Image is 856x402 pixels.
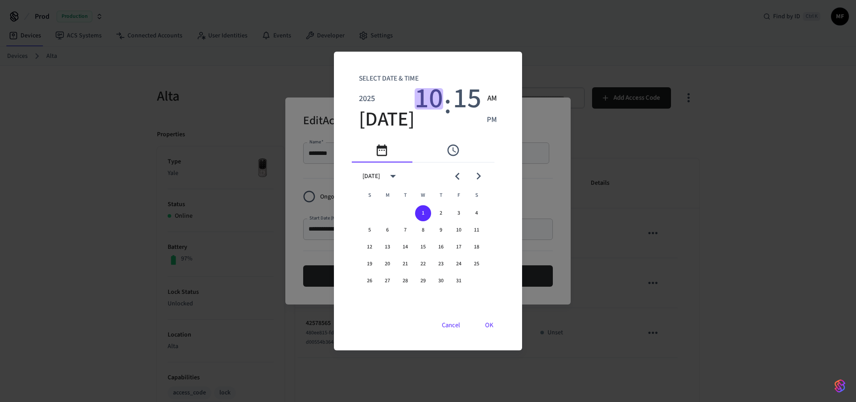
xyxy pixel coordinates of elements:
[359,108,415,132] span: [DATE]
[469,187,485,204] span: Saturday
[397,273,413,289] button: 28
[474,315,504,336] button: OK
[487,93,497,105] span: AM
[835,379,845,393] img: SeamLogoGradient.69752ec5.svg
[362,256,378,272] button: 19
[415,88,443,110] button: 10
[453,88,481,110] button: 15
[468,166,489,187] button: Next month
[433,239,449,255] button: 16
[453,82,481,115] span: 15
[359,93,375,105] span: 2025
[359,110,415,131] button: [DATE]
[433,256,449,272] button: 23
[469,205,485,221] button: 4
[451,187,467,204] span: Friday
[451,273,467,289] button: 31
[415,222,431,238] button: 8
[447,166,468,187] button: Previous month
[415,273,431,289] button: 29
[444,88,451,131] span: :
[469,256,485,272] button: 25
[423,138,484,162] button: pick time
[362,239,378,255] button: 12
[362,222,378,238] button: 5
[469,239,485,255] button: 18
[451,256,467,272] button: 24
[415,187,431,204] span: Wednesday
[397,222,413,238] button: 7
[433,205,449,221] button: 2
[451,239,467,255] button: 17
[359,88,375,110] button: 2025
[487,110,497,131] button: PM
[415,205,431,221] button: 1
[362,187,378,204] span: Sunday
[415,256,431,272] button: 22
[431,315,471,336] button: Cancel
[433,273,449,289] button: 30
[359,69,419,88] span: Select date & time
[487,114,497,126] span: PM
[451,205,467,221] button: 3
[415,239,431,255] button: 15
[379,256,395,272] button: 20
[397,239,413,255] button: 14
[397,256,413,272] button: 21
[415,82,443,115] span: 10
[379,222,395,238] button: 6
[383,166,403,187] button: calendar view is open, switch to year view
[433,187,449,204] span: Thursday
[362,273,378,289] button: 26
[397,187,413,204] span: Tuesday
[362,172,380,181] div: [DATE]
[379,239,395,255] button: 13
[469,222,485,238] button: 11
[379,187,395,204] span: Monday
[352,138,412,162] button: pick date
[379,273,395,289] button: 27
[487,88,497,110] button: AM
[433,222,449,238] button: 9
[451,222,467,238] button: 10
